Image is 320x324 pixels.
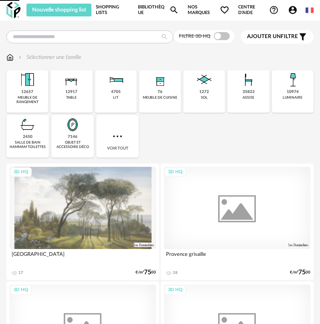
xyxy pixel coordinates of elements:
[136,270,156,275] div: €/m² 00
[26,4,91,16] button: Nouvelle shopping list
[111,89,121,95] div: 4705
[173,270,178,275] div: 18
[298,32,308,42] span: Filter icon
[239,70,258,89] img: Assise.png
[138,4,179,16] a: BibliothèqueMagnify icon
[238,4,279,16] span: Centre d'aideHelp Circle Outline icon
[164,285,186,295] div: 3D HQ
[65,89,77,95] div: 12917
[63,115,82,134] img: Miroir.png
[18,115,37,134] img: Salle%20de%20bain.png
[21,89,33,95] div: 12657
[169,5,179,15] span: Magnify icon
[287,89,299,95] div: 10974
[6,53,14,61] img: svg+xml;base64,PHN2ZyB3aWR0aD0iMTYiIGhlaWdodD0iMTciIHZpZXdCb3g9IjAgMCAxNiAxNyIgZmlsbD0ibm9uZSIgeG...
[10,285,32,295] div: 3D HQ
[23,134,32,140] div: 2450
[9,95,46,105] div: meuble de rangement
[96,4,129,16] a: Shopping Lists
[144,270,151,275] span: 75
[150,70,170,89] img: Rangement.png
[201,95,208,100] div: sol
[194,70,214,89] img: Sol.png
[247,34,281,39] span: Ajouter un
[164,167,186,177] div: 3D HQ
[158,89,162,95] div: 76
[199,89,209,95] div: 1272
[66,95,77,100] div: table
[6,164,159,280] a: 3D HQ [GEOGRAPHIC_DATA] 17 €/m²7500
[18,70,37,89] img: Meuble%20de%20rangement.png
[241,30,314,44] button: Ajouter unfiltre Filter icon
[113,95,118,100] div: lit
[306,6,314,14] img: fr
[290,270,310,275] div: €/m² 00
[68,134,77,140] div: 7146
[188,4,229,16] span: Nos marques
[288,5,298,15] span: Account Circle icon
[220,5,229,15] span: Heart Outline icon
[288,5,301,15] span: Account Circle icon
[298,270,306,275] span: 75
[283,70,302,89] img: Luminaire.png
[243,89,255,95] div: 35823
[283,95,302,100] div: luminaire
[143,95,177,100] div: meuble de cuisine
[243,95,254,100] div: assise
[247,33,298,40] span: filtre
[164,249,310,265] div: Provence grisaille
[161,164,314,280] a: 3D HQ Provence grisaille 18 €/m²7500
[269,5,279,15] span: Help Circle Outline icon
[54,140,91,150] div: objet et accessoire déco
[32,7,86,13] span: Nouvelle shopping list
[10,167,32,177] div: 3D HQ
[9,140,47,150] div: salle de bain hammam toilettes
[17,53,23,61] img: svg+xml;base64,PHN2ZyB3aWR0aD0iMTYiIGhlaWdodD0iMTYiIHZpZXdCb3g9IjAgMCAxNiAxNiIgZmlsbD0ibm9uZSIgeG...
[106,70,126,89] img: Literie.png
[111,130,124,143] img: more.7b13dc1.svg
[18,270,23,275] div: 17
[6,2,20,18] img: OXP
[179,34,211,38] span: Filtre 3D HQ
[17,53,81,61] div: Sélectionner une famille
[62,70,81,89] img: Table.png
[96,115,139,158] div: Voir tout
[10,249,156,265] div: [GEOGRAPHIC_DATA]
